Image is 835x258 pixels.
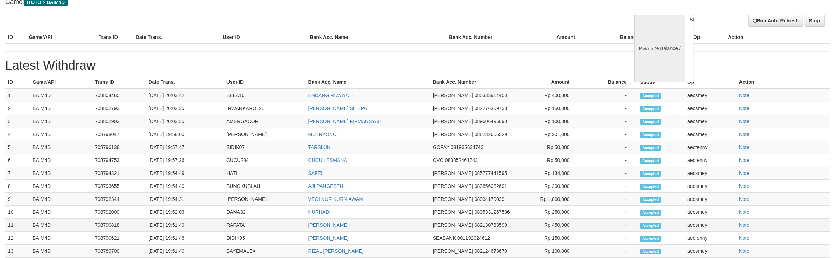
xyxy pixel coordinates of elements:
[580,115,637,128] td: -
[640,210,661,216] span: Accepted
[92,128,146,141] td: 708798047
[637,76,685,89] th: Status
[640,223,661,229] span: Accepted
[475,170,507,176] span: 085777441595
[580,128,637,141] td: -
[96,31,133,44] th: Trans ID
[5,193,30,206] td: 9
[5,232,30,245] td: 12
[307,31,446,44] th: Bank Acc. Name
[224,232,306,245] td: DIDIK95
[475,106,507,111] span: 082276309733
[580,76,637,89] th: Balance
[580,180,637,193] td: -
[146,102,224,115] td: [DATE] 20:03:35
[457,235,490,241] span: 901192024612
[5,167,30,180] td: 7
[475,222,507,228] span: 082130783599
[433,106,473,111] span: [PERSON_NAME]
[5,141,30,154] td: 5
[146,141,224,154] td: [DATE] 19:57:47
[739,157,750,163] a: Note
[433,157,444,163] span: OVO
[580,219,637,232] td: -
[224,206,306,219] td: DANA32
[30,102,92,115] td: BAIM4D
[146,245,224,258] td: [DATE] 19:51:40
[513,76,580,89] th: Amount
[433,235,456,241] span: SEABANK
[5,76,30,89] th: ID
[725,31,830,44] th: Action
[30,128,92,141] td: BAIM4D
[685,102,736,115] td: aeosmey
[308,170,322,176] a: SAFEI
[5,59,830,73] h1: Latest Withdraw
[580,232,637,245] td: -
[513,219,580,232] td: Rp 450,000
[5,115,30,128] td: 3
[92,102,146,115] td: 708802793
[26,31,96,44] th: Game/API
[640,249,661,254] span: Accepted
[224,128,306,141] td: [PERSON_NAME]
[433,248,473,254] span: [PERSON_NAME]
[146,167,224,180] td: [DATE] 19:54:49
[146,180,224,193] td: [DATE] 19:54:40
[513,206,580,219] td: Rp 250,000
[30,232,92,245] td: BAIM4D
[513,141,580,154] td: Rp 50,000
[5,102,30,115] td: 2
[475,183,507,189] span: 083856082601
[92,141,146,154] td: 708796138
[308,209,331,215] a: NURHADI
[146,89,224,102] td: [DATE] 20:03:42
[146,206,224,219] td: [DATE] 19:52:03
[685,167,736,180] td: aeosmey
[30,76,92,89] th: Game/API
[640,93,661,99] span: Accepted
[446,31,516,44] th: Bank Acc. Number
[92,245,146,258] td: 708789700
[580,206,637,219] td: -
[146,76,224,89] th: Date Trans.
[306,76,430,89] th: Bank Acc. Name
[739,183,750,189] a: Note
[685,232,736,245] td: aeofenny
[640,197,661,203] span: Accepted
[30,180,92,193] td: BAIM4D
[92,180,146,193] td: 708793655
[685,115,736,128] td: aeosmey
[92,154,146,167] td: 708794753
[433,93,473,98] span: [PERSON_NAME]
[146,219,224,232] td: [DATE] 19:51:49
[475,209,510,215] span: 0895331267586
[30,245,92,258] td: BAIM4D
[739,93,750,98] a: Note
[640,158,661,164] span: Accepted
[580,102,637,115] td: -
[634,15,685,82] div: PGA Site Balance /
[30,154,92,167] td: BAIM4D
[92,115,146,128] td: 708802903
[475,93,507,98] span: 085333914400
[92,232,146,245] td: 708790621
[513,232,580,245] td: Rp 150,000
[5,180,30,193] td: 8
[685,154,736,167] td: aeofenny
[224,115,306,128] td: AMERGACOR
[308,131,337,137] a: MUTRYONO
[445,157,478,163] span: 083852461743
[430,76,513,89] th: Bank Acc. Number
[5,206,30,219] td: 10
[640,132,661,138] span: Accepted
[220,31,307,44] th: User ID
[30,141,92,154] td: BAIM4D
[685,245,736,258] td: aeosmey
[30,89,92,102] td: BAIM4D
[308,248,364,254] a: RIZAL [PERSON_NAME]
[580,89,637,102] td: -
[685,89,736,102] td: aeosmey
[224,154,306,167] td: CUCU234
[92,76,146,89] th: Trans ID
